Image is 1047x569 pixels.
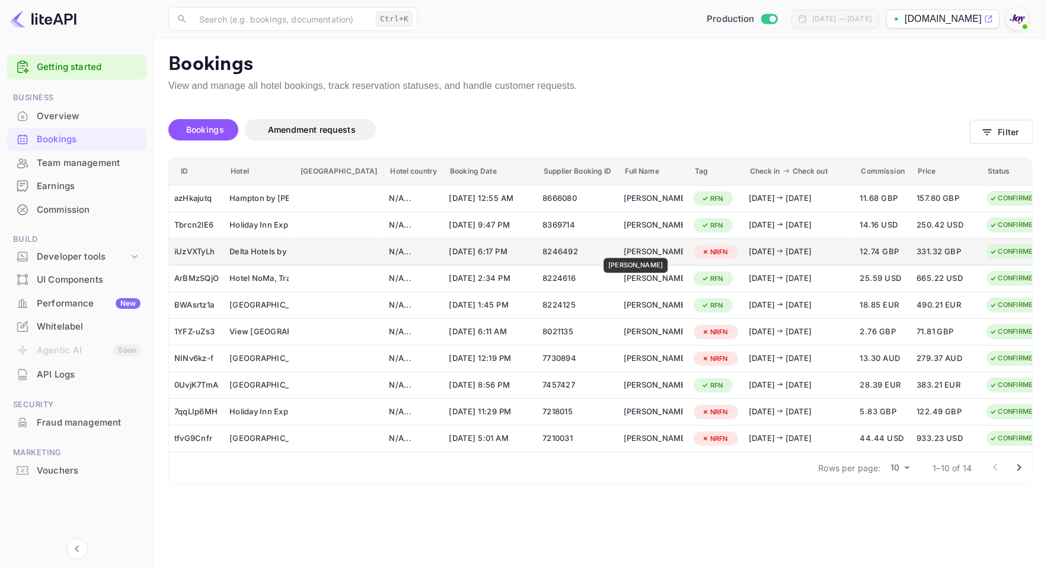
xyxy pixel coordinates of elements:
span: Check in Check out [750,164,848,178]
div: 0UvjK7TmA [174,376,219,395]
span: [DATE] 11:29 PM [449,405,532,418]
th: Hotel [224,158,294,186]
span: [DATE] 6:17 PM [449,245,532,258]
span: 2.76 GBP [860,325,906,338]
div: N/A [389,242,438,261]
th: Tag [688,158,743,186]
p: View and manage all hotel bookings, track reservation statuses, and handle customer requests. [168,79,1033,93]
div: RFN [694,378,731,393]
a: Team management [7,152,146,174]
div: CONFIRMED [982,298,1046,312]
span: 14.16 USD [860,219,906,232]
div: 7218015 [542,402,612,421]
div: N/A [389,429,438,448]
div: [DATE] [DATE] [749,299,850,311]
div: CONFIRMED [982,324,1046,339]
div: New [116,298,141,309]
div: 8369714 [542,216,612,235]
div: N/A [389,269,438,288]
div: 7457427 [542,376,612,395]
div: Amy Griffin [624,216,683,235]
span: 71.81 GBP [917,325,976,338]
div: CONFIRMED [982,378,1046,392]
div: View Hotel Folkestone [229,322,289,341]
th: Supplier Booking ID [537,158,618,186]
a: UI Components [7,268,146,290]
span: 331.32 GBP [917,245,976,258]
div: N/A [389,402,438,421]
div: [DATE] [DATE] [749,273,850,284]
div: N/A [389,376,438,395]
a: Commission [7,199,146,220]
div: N/A [389,349,438,368]
span: Marketing [7,446,146,459]
div: N/A ... [389,299,438,311]
button: Filter [970,120,1033,144]
div: NRFN [694,351,736,366]
div: [DATE] [DATE] [749,326,850,338]
div: N/A [389,216,438,235]
div: N/A ... [389,406,438,418]
div: account-settings tabs [168,119,970,140]
span: Security [7,398,146,411]
div: 8224616 [542,269,612,288]
th: [GEOGRAPHIC_DATA] [294,158,384,186]
span: Bookings [186,124,224,135]
div: [DATE] [DATE] [749,246,850,258]
div: Earnings [7,175,146,198]
div: Bookings [7,128,146,151]
div: Vouchers [37,464,141,478]
div: NRFN [694,405,736,420]
div: Nicolas Griffin [624,269,683,288]
div: [DATE] [DATE] [749,353,850,365]
div: Whitelabel [37,320,141,334]
span: 11.68 GBP [860,192,906,205]
span: Business [7,91,146,104]
span: 933.23 USD [917,432,976,445]
div: Hotel NoMa, Trademark Collection by Wyndham [229,269,289,288]
a: Fraud management [7,411,146,433]
div: Holiday Inn Express Gloucester - South, an IHG Hotel [229,402,289,421]
span: [DATE] 8:56 PM [449,379,532,392]
a: Bookings [7,128,146,150]
div: RFN [694,191,731,206]
div: Fraud management [37,416,141,430]
div: CONFIRMED [982,191,1046,206]
div: Stephanie Griffin [624,349,683,368]
div: BWAsrtz1a [174,296,219,315]
img: With Joy [1008,9,1027,28]
div: Bruce Griffin [624,189,683,208]
span: 122.49 GBP [917,405,976,418]
div: CONFIRMED [982,218,1046,232]
div: Developer tools [37,250,129,264]
div: N/A ... [389,219,438,231]
div: Helen Griffin [624,242,683,261]
span: [DATE] 1:45 PM [449,299,532,312]
span: 250.42 USD [917,219,976,232]
a: Whitelabel [7,315,146,337]
div: UI Components [7,268,146,292]
div: CONFIRMED [982,244,1046,259]
span: 13.30 AUD [860,352,906,365]
div: 7qqLIp6MH [174,402,219,421]
div: 8246492 [542,242,612,261]
span: [DATE] 2:34 PM [449,272,532,285]
div: N/A ... [389,246,438,258]
span: [DATE] 5:01 AM [449,432,532,445]
div: N/A ... [389,353,438,365]
div: [DATE] [DATE] [749,433,850,445]
th: Booking Date [443,158,537,186]
span: 157.80 GBP [917,192,976,205]
div: [DATE] [DATE] [749,406,850,418]
div: NINv6kz-f [174,349,219,368]
span: 12.74 GBP [860,245,906,258]
span: Production [707,12,755,26]
div: Getting started [7,55,146,79]
div: Redcastle Hotel, Golf & Spa [229,376,289,395]
div: CONFIRMED [982,351,1046,366]
div: 7730894 [542,349,612,368]
span: 383.21 EUR [917,379,976,392]
span: Amendment requests [268,124,356,135]
a: Earnings [7,175,146,197]
a: Getting started [37,60,141,74]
